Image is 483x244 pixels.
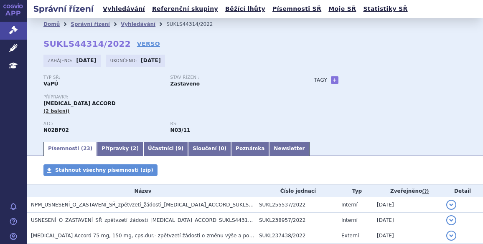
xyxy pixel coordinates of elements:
[43,95,297,100] p: Přípravky:
[150,3,221,15] a: Referenční skupiny
[255,228,337,244] td: SUKL237438/2022
[27,3,100,15] h2: Správní řízení
[223,3,268,15] a: Běžící lhůty
[373,213,442,228] td: [DATE]
[255,185,337,197] th: Číslo jednací
[373,185,442,197] th: Zveřejněno
[170,81,200,87] strong: Zastaveno
[166,18,224,30] li: SUKLS44314/2022
[170,121,289,126] p: RS:
[100,3,147,15] a: Vyhledávání
[55,167,153,173] span: Stáhnout všechny písemnosti (zip)
[31,217,266,223] span: USNESENÍ_O_ZASTAVENÍ_SŘ_zpětvzetí_žádosti_PREGABALIN_ACCORD_SUKLS44314_2022
[43,127,69,133] strong: PREGABALIN
[71,21,110,27] a: Správní řízení
[314,75,327,85] h3: Tagy
[373,228,442,244] td: [DATE]
[43,75,162,80] p: Typ SŘ:
[178,146,181,151] span: 9
[341,217,358,223] span: Interní
[43,121,162,126] p: ATC:
[361,3,410,15] a: Statistiky SŘ
[341,202,358,208] span: Interní
[43,101,116,106] span: [MEDICAL_DATA] ACCORD
[269,142,309,156] a: Newsletter
[170,75,289,80] p: Stav řízení:
[76,58,97,63] strong: [DATE]
[446,215,456,225] button: detail
[231,142,269,156] a: Poznámka
[326,3,358,15] a: Moje SŘ
[446,231,456,241] button: detail
[31,233,337,239] span: Pregabalin Accord 75 mg, 150 mg, cps.dur.- zpětvzetí žádosti o změnu výše a podmínek úhrady- SUKL...
[43,142,97,156] a: Písemnosti (23)
[255,197,337,213] td: SUKL255537/2022
[133,146,136,151] span: 2
[221,146,224,151] span: 0
[422,189,429,194] abbr: (?)
[27,185,255,197] th: Název
[137,40,160,48] a: VERSO
[97,142,143,156] a: Přípravky (2)
[48,57,74,64] span: Zahájeno:
[141,58,161,63] strong: [DATE]
[373,197,442,213] td: [DATE]
[143,142,188,156] a: Účastníci (9)
[43,108,70,114] span: (2 balení)
[188,142,231,156] a: Sloučení (0)
[121,21,155,27] a: Vyhledávání
[110,57,139,64] span: Ukončeno:
[442,185,483,197] th: Detail
[43,164,158,176] a: Stáhnout všechny písemnosti (zip)
[270,3,324,15] a: Písemnosti SŘ
[337,185,373,197] th: Typ
[31,202,280,208] span: NPM_USNESENÍ_O_ZASTAVENÍ_SŘ_zpětvzetí_žádosti_PREGABALIN_ACCORD_SUKLS44314_2022
[43,39,131,49] strong: SUKLS44314/2022
[170,127,191,133] strong: pregabalin
[331,76,338,84] a: +
[446,200,456,210] button: detail
[255,213,337,228] td: SUKL238957/2022
[83,146,90,151] span: 23
[43,21,60,27] a: Domů
[341,233,359,239] span: Externí
[43,81,58,87] strong: VaPÚ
